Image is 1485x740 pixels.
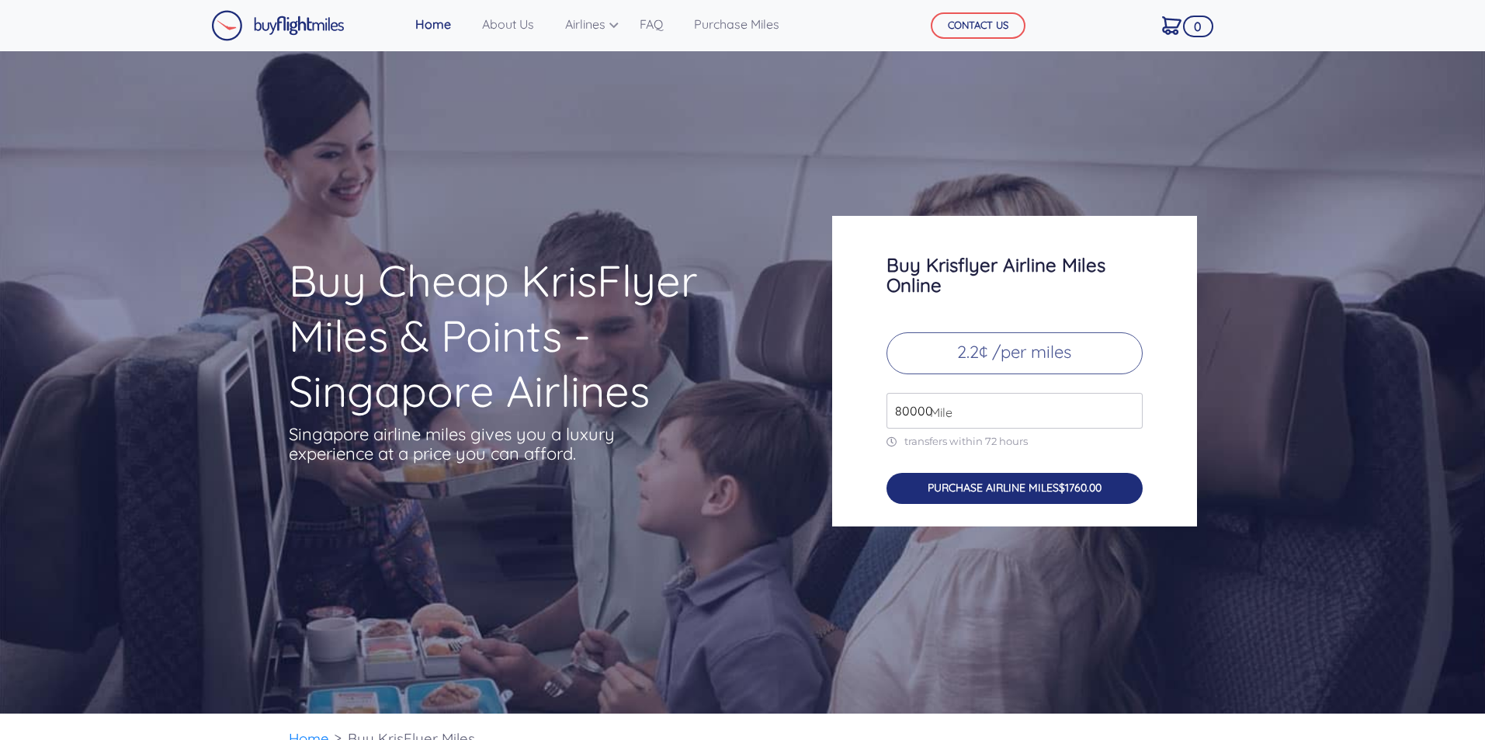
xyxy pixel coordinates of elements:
[688,9,786,40] a: Purchase Miles
[886,435,1143,448] p: transfers within 72 hours
[1162,16,1181,35] img: Cart
[1183,16,1213,37] span: 0
[559,9,615,40] a: Airlines
[409,9,457,40] a: Home
[211,10,345,41] img: Buy Flight Miles Logo
[886,255,1143,295] h3: Buy Krisflyer Airline Miles Online
[931,12,1025,39] button: CONTACT US
[633,9,669,40] a: FAQ
[922,403,952,422] span: Mile
[886,332,1143,374] p: 2.2¢ /per miles
[476,9,540,40] a: About Us
[289,425,638,464] p: Singapore airline miles gives you a luxury experience at a price you can afford.
[886,473,1143,505] button: PURCHASE AIRLINE MILES$1760.00
[211,6,345,45] a: Buy Flight Miles Logo
[289,253,772,419] h1: Buy Cheap KrisFlyer Miles & Points - Singapore Airlines
[1059,481,1102,495] span: $1760.00
[1156,9,1188,41] a: 0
